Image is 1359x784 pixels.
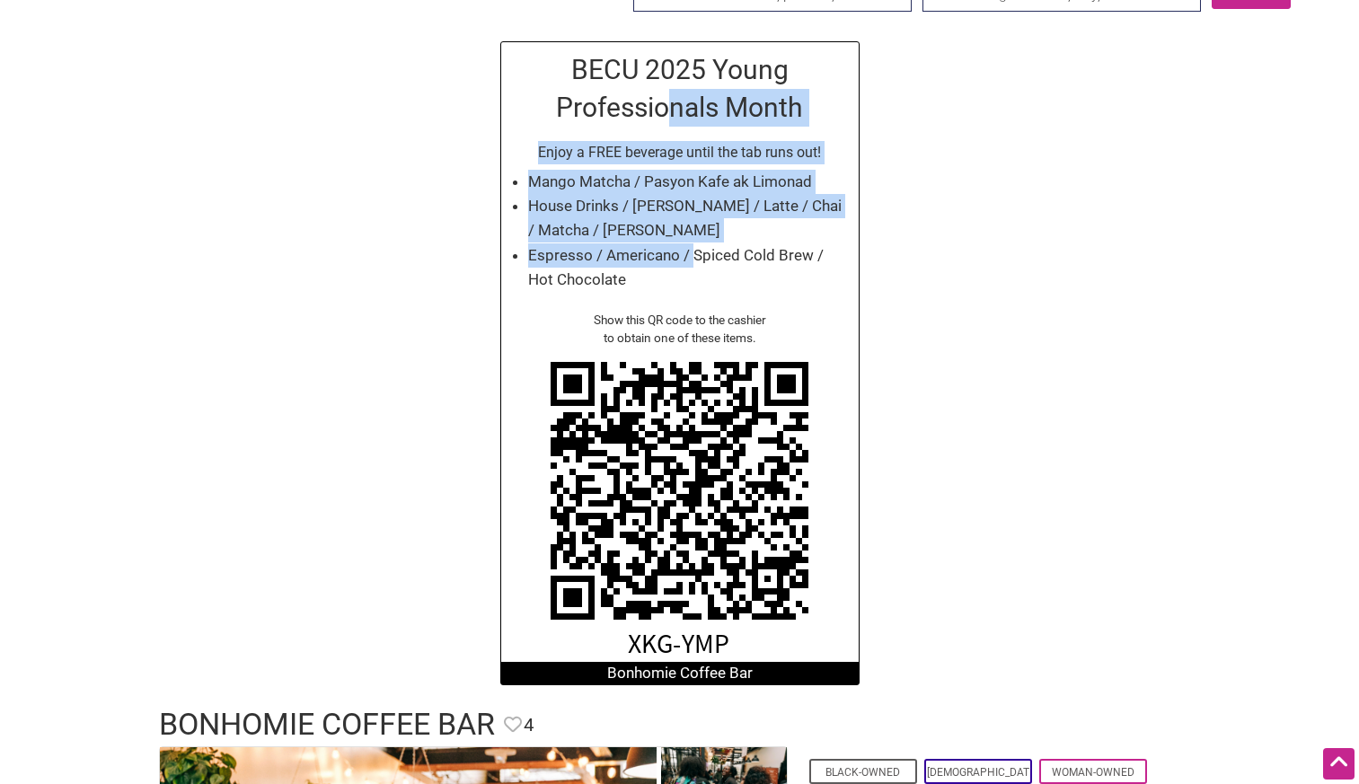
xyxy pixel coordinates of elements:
[510,311,850,348] div: Show this QR code to the cashier to obtain one of these items.
[528,194,850,242] li: House Drinks / [PERSON_NAME] / Latte / Chai / Matcha / [PERSON_NAME]
[501,662,859,685] div: Bonhomie Coffee Bar
[536,348,824,662] img: https://intentionalist.com/claim-tab/?code=XKG-YMP
[528,170,850,194] li: Mango Matcha / Pasyon Kafe ak Limonad
[528,243,850,292] li: Espresso / Americano / Spiced Cold Brew / Hot Chocolate
[510,51,850,127] h2: BECU 2025 Young Professionals Month
[1052,766,1134,779] a: Woman-Owned
[510,141,850,164] p: Enjoy a FREE beverage until the tab runs out!
[1323,748,1355,780] div: Scroll Back to Top
[825,766,900,779] a: Black-Owned
[504,716,522,734] i: Favorite
[159,703,495,746] h1: Bonhomie Coffee Bar
[524,711,534,739] span: 4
